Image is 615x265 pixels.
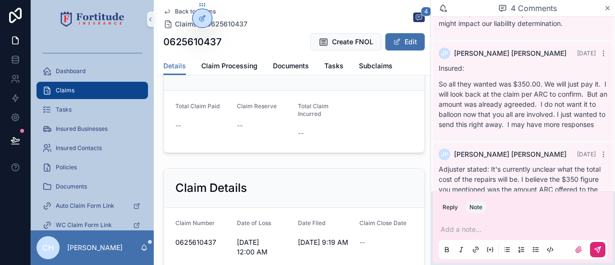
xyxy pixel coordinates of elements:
span: [DATE] [577,50,596,57]
span: Date Filed [298,219,325,227]
div: Note [469,203,482,211]
span: [PERSON_NAME] [PERSON_NAME] [454,150,566,159]
img: App logo [61,12,124,27]
span: Insured Contacts [56,144,102,152]
span: Insured Businesses [56,125,108,133]
span: Claim Number [175,219,215,227]
span: Policies [56,164,77,171]
button: Note [466,202,486,213]
span: -- [175,121,181,130]
span: Tasks [324,61,344,71]
span: JP [441,50,448,57]
span: Documents [273,61,309,71]
a: Back to Claims [163,8,216,15]
span: Claim Processing [201,61,258,71]
div: scrollable content [31,38,154,230]
a: Auto Claim Form Link [37,197,148,215]
button: Create FNOL [310,33,381,50]
p: So all they wanted was $350.00. We will just pay it. I will look back at the claim per ARC to con... [439,79,607,129]
p: Adjuster stated: It's currently unclear what the total cost of the repairs will be. I believe the... [439,164,607,204]
a: Documents [273,57,309,76]
a: Tasks [37,101,148,118]
span: [PERSON_NAME] [PERSON_NAME] [454,49,566,58]
span: 4 [421,7,431,16]
span: Subclaims [359,61,393,71]
span: Total Claim Paid [175,102,220,110]
span: Date of Loss [237,219,271,227]
span: JP [441,151,448,158]
button: Reply [439,202,462,213]
span: -- [359,238,365,247]
span: Claims [56,87,74,94]
span: Claims [175,19,197,29]
span: Claim Reserve [237,102,277,110]
a: 0625610437 [207,19,247,29]
span: WC Claim Form Link [56,221,112,229]
span: [DATE] [577,151,596,158]
span: [DATE] 9:19 AM [298,238,352,247]
button: Edit [385,33,425,50]
button: 4 [413,13,425,24]
a: Policies [37,159,148,176]
span: Documents [56,183,87,190]
span: Details [163,61,186,71]
span: -- [237,121,243,130]
h2: Claim Details [175,180,247,196]
span: [DATE] 12:00 AM [237,238,291,257]
a: Dashboard [37,63,148,80]
a: Claim Processing [201,57,258,76]
span: Tasks [56,106,72,114]
p: Insured: [439,63,607,73]
a: Insured Contacts [37,139,148,157]
a: WC Claim Form Link [37,216,148,234]
a: Claims [37,82,148,99]
span: Auto Claim Form Link [56,202,114,210]
a: Claims [163,19,197,29]
a: Tasks [324,57,344,76]
span: -- [298,128,304,138]
span: 0625610437 [175,238,229,247]
a: Documents [37,178,148,195]
span: Dashboard [56,67,86,75]
p: [PERSON_NAME] [67,243,123,252]
span: 4 Comments [511,2,557,14]
span: Back to Claims [175,8,216,15]
span: Claim Close Date [359,219,406,227]
span: CH [42,242,54,253]
span: Create FNOL [332,37,373,47]
span: Total Claim Incurred [298,102,329,117]
a: Details [163,57,186,76]
h1: 0625610437 [163,35,221,49]
a: Subclaims [359,57,393,76]
a: Insured Businesses [37,120,148,138]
